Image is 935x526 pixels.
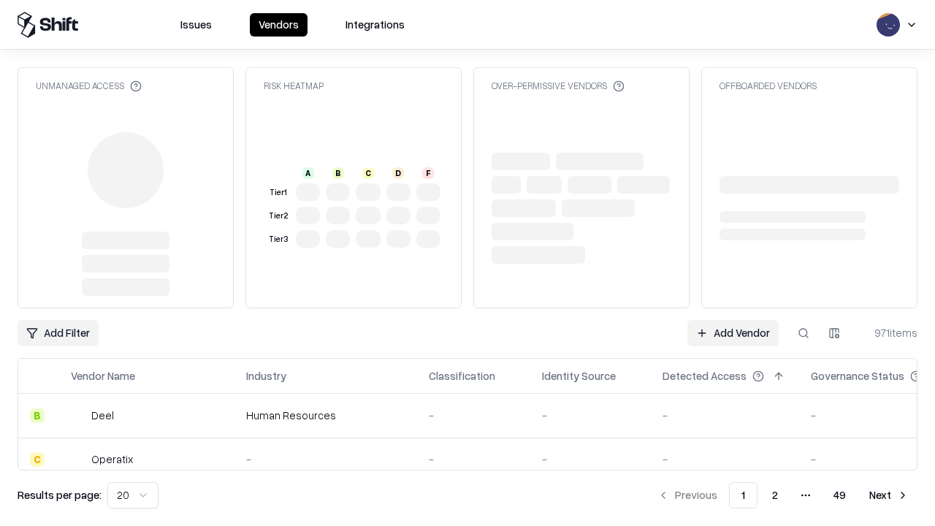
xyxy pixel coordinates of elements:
div: Industry [246,368,286,384]
a: Add Vendor [687,320,779,346]
nav: pagination [649,482,917,508]
p: Results per page: [18,487,102,503]
img: Deel [71,408,85,423]
button: Vendors [250,13,308,37]
div: Tier 1 [267,186,290,199]
button: 49 [822,482,858,508]
button: Issues [172,13,221,37]
div: - [429,408,519,423]
div: - [542,408,639,423]
div: B [30,408,45,423]
div: - [663,451,787,467]
div: A [302,167,314,179]
button: 2 [760,482,790,508]
div: Deel [91,408,114,423]
div: Over-Permissive Vendors [492,80,625,92]
div: Vendor Name [71,368,135,384]
div: C [362,167,374,179]
div: - [542,451,639,467]
div: Human Resources [246,408,405,423]
button: Integrations [337,13,413,37]
div: Offboarded Vendors [720,80,817,92]
button: Add Filter [18,320,99,346]
button: Next [860,482,917,508]
div: C [30,452,45,467]
div: Unmanaged Access [36,80,142,92]
button: 1 [729,482,757,508]
div: B [332,167,344,179]
div: D [392,167,404,179]
img: Operatix [71,452,85,467]
div: 971 items [859,325,917,340]
div: - [663,408,787,423]
div: - [246,451,405,467]
div: Tier 3 [267,233,290,245]
div: Classification [429,368,495,384]
div: Identity Source [542,368,616,384]
div: Detected Access [663,368,747,384]
div: Governance Status [811,368,904,384]
div: Risk Heatmap [264,80,324,92]
div: F [422,167,434,179]
div: Tier 2 [267,210,290,222]
div: - [429,451,519,467]
div: Operatix [91,451,133,467]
